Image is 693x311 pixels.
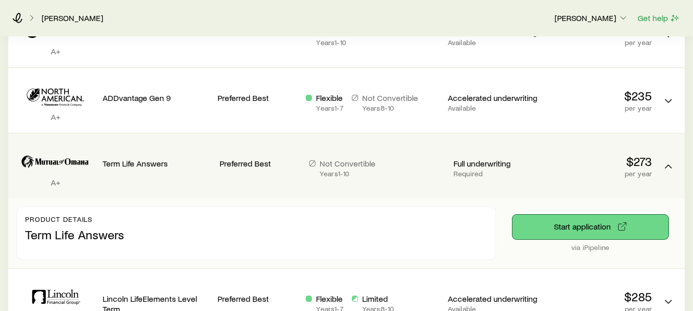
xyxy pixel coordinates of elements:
p: Flexible [316,294,343,304]
p: Preferred Best [220,158,301,169]
p: Flexible [316,93,343,103]
p: Accelerated underwriting [448,294,537,304]
p: A+ [16,46,94,56]
p: $273 [543,154,652,169]
p: Years 1 - 7 [316,104,343,112]
p: Available [448,38,537,47]
a: [PERSON_NAME] [41,13,104,23]
p: Not Convertible [362,93,418,103]
p: Years 1 - 10 [320,170,375,178]
p: Accelerated underwriting [448,93,537,103]
p: Years 8 - 10 [362,104,418,112]
p: A+ [16,177,94,188]
button: Get help [637,12,681,24]
p: Full underwriting [453,158,535,169]
p: Limited [362,294,394,304]
p: Required [453,170,535,178]
p: per year [545,38,652,47]
p: Term Life Answers [103,158,211,169]
p: per year [545,104,652,112]
p: Available [448,104,537,112]
p: via iPipeline [512,243,668,252]
p: Years 1 - 10 [316,38,346,47]
p: Term Life Answers [25,227,487,242]
p: [PERSON_NAME] [555,13,628,23]
p: Preferred Best [217,294,298,304]
p: $285 [545,289,652,304]
p: Preferred Best [217,93,298,103]
button: via iPipeline [512,215,668,239]
p: ADDvantage Gen 9 [103,93,209,103]
p: Not Convertible [320,158,375,169]
p: A+ [16,112,94,122]
p: $235 [545,89,652,103]
button: [PERSON_NAME] [554,12,629,25]
p: Product details [25,215,487,223]
p: per year [543,170,652,178]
